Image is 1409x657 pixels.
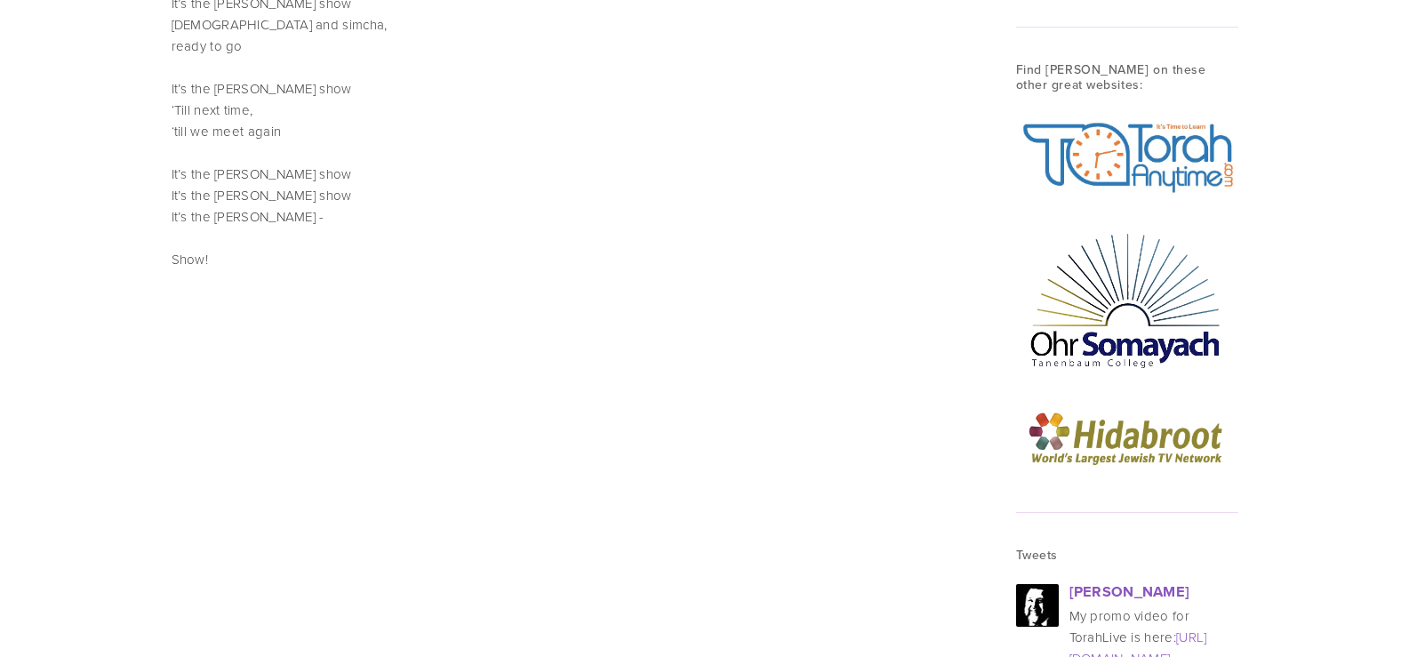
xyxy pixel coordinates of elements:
img: OhrSomayach Logo [1016,221,1238,376]
img: TorahAnytimeAlpha.jpg [1016,114,1238,200]
h3: Tweets [1016,548,1238,563]
img: gkDPMaBV_normal.jpg [1016,584,1059,627]
img: logo_en.png [1016,397,1238,477]
p: Show! [172,249,972,270]
a: [PERSON_NAME] [1069,581,1190,602]
p: It’s the [PERSON_NAME] show ‘Till next time, ‘till we meet again [172,78,972,142]
h3: Find [PERSON_NAME] on these other great websites: [1016,62,1238,92]
p: It’s the [PERSON_NAME] show It’s the [PERSON_NAME] show It’s the [PERSON_NAME] - [172,164,972,228]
